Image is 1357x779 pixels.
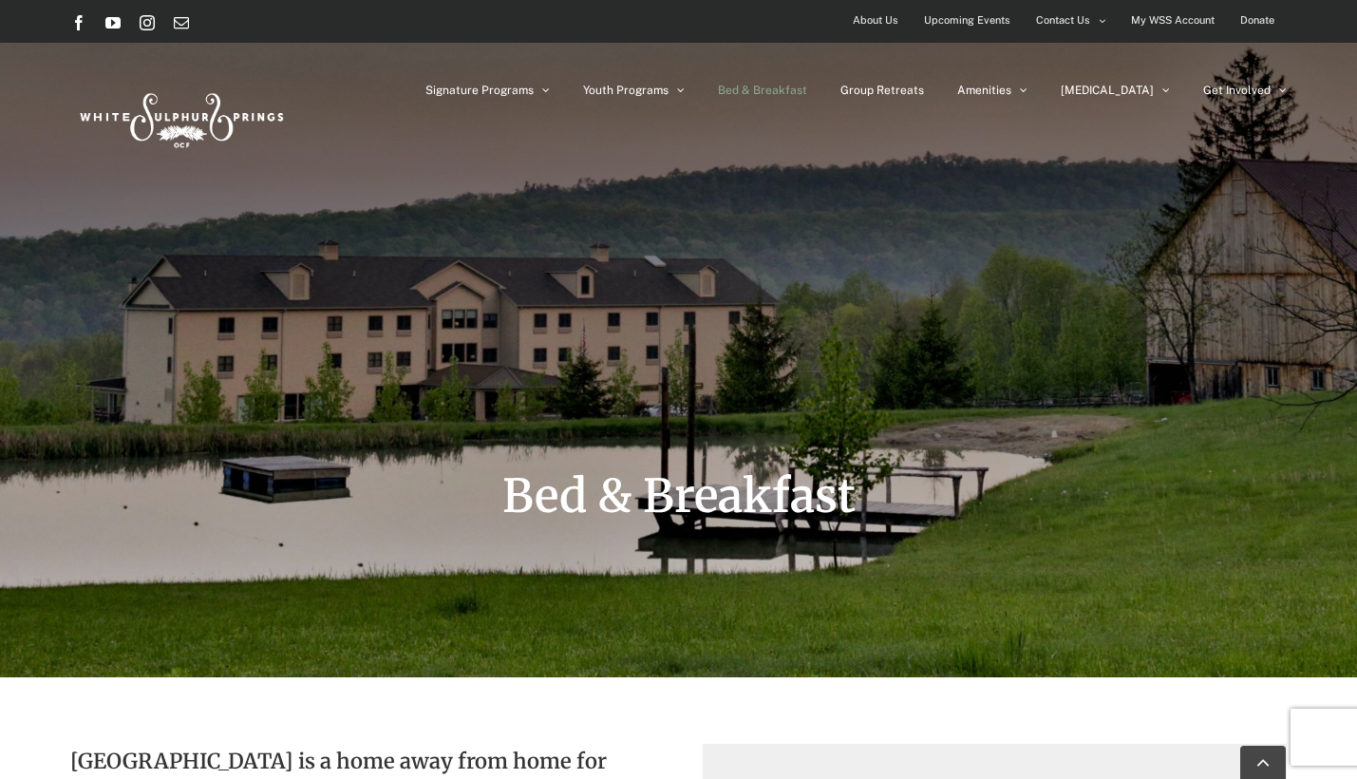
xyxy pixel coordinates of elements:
[924,7,1010,34] span: Upcoming Events
[1036,7,1090,34] span: Contact Us
[1061,43,1170,138] a: [MEDICAL_DATA]
[71,15,86,30] a: Facebook
[583,43,685,138] a: Youth Programs
[957,85,1011,96] span: Amenities
[1061,85,1154,96] span: [MEDICAL_DATA]
[840,85,924,96] span: Group Retreats
[425,43,550,138] a: Signature Programs
[174,15,189,30] a: Email
[718,43,807,138] a: Bed & Breakfast
[105,15,121,30] a: YouTube
[140,15,155,30] a: Instagram
[1203,43,1287,138] a: Get Involved
[1240,7,1274,34] span: Donate
[1131,7,1215,34] span: My WSS Account
[718,85,807,96] span: Bed & Breakfast
[840,43,924,138] a: Group Retreats
[502,467,856,524] span: Bed & Breakfast
[425,43,1287,138] nav: Main Menu
[583,85,669,96] span: Youth Programs
[71,72,290,161] img: White Sulphur Springs Logo
[957,43,1027,138] a: Amenities
[1203,85,1271,96] span: Get Involved
[425,85,534,96] span: Signature Programs
[853,7,898,34] span: About Us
